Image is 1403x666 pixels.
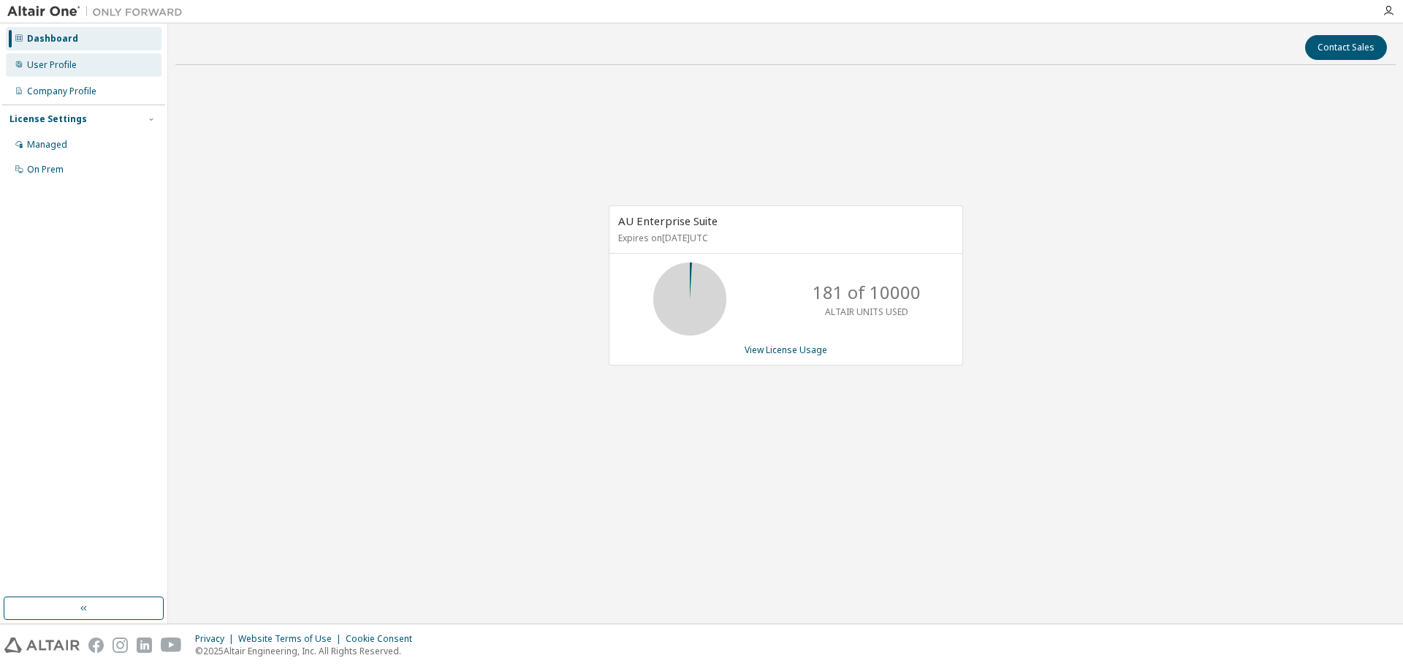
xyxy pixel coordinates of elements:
img: youtube.svg [161,637,182,653]
p: 181 of 10000 [813,280,921,305]
a: View License Usage [745,344,827,356]
div: User Profile [27,59,77,71]
button: Contact Sales [1305,35,1387,60]
img: Altair One [7,4,190,19]
img: instagram.svg [113,637,128,653]
span: AU Enterprise Suite [618,213,718,228]
div: Company Profile [27,86,96,97]
div: License Settings [9,113,87,125]
img: altair_logo.svg [4,637,80,653]
div: Managed [27,139,67,151]
div: On Prem [27,164,64,175]
p: ALTAIR UNITS USED [825,306,908,318]
img: facebook.svg [88,637,104,653]
div: Website Terms of Use [238,633,346,645]
p: Expires on [DATE] UTC [618,232,950,244]
div: Privacy [195,633,238,645]
div: Dashboard [27,33,78,45]
img: linkedin.svg [137,637,152,653]
div: Cookie Consent [346,633,421,645]
p: © 2025 Altair Engineering, Inc. All Rights Reserved. [195,645,421,657]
